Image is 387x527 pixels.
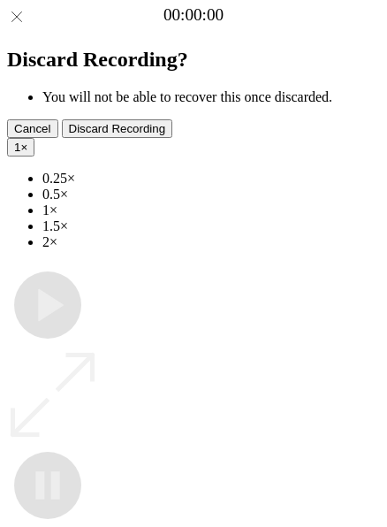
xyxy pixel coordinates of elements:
[7,138,34,157] button: 1×
[42,234,380,250] li: 2×
[42,171,380,187] li: 0.25×
[14,141,20,154] span: 1
[42,89,380,105] li: You will not be able to recover this once discarded.
[7,119,58,138] button: Cancel
[163,5,224,25] a: 00:00:00
[62,119,173,138] button: Discard Recording
[42,187,380,202] li: 0.5×
[42,218,380,234] li: 1.5×
[7,48,380,72] h2: Discard Recording?
[42,202,380,218] li: 1×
